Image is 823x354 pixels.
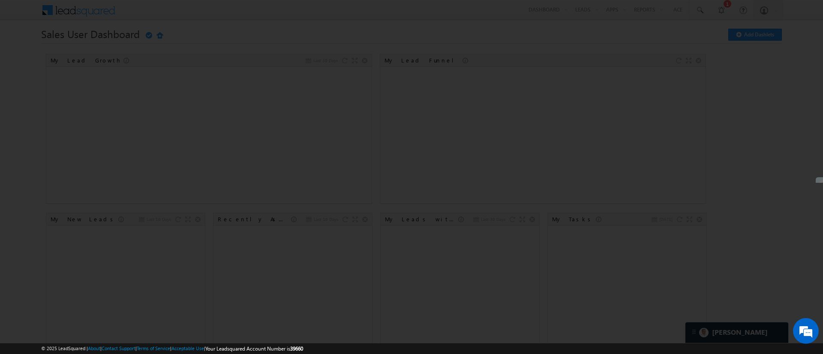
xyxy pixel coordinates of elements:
a: Terms of Service [137,345,170,351]
span: © 2025 LeadSquared | | | | | [41,345,303,353]
span: 39660 [290,345,303,352]
a: Contact Support [102,345,135,351]
span: Your Leadsquared Account Number is [205,345,303,352]
a: About [88,345,100,351]
a: Acceptable Use [171,345,204,351]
